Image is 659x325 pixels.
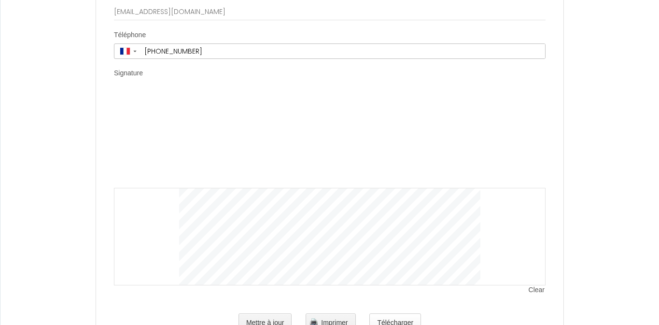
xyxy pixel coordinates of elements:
img: signature [179,91,480,188]
input: +33 6 12 34 56 78 [141,44,545,58]
span: ▼ [132,49,138,53]
span: Clear [529,285,546,295]
label: Téléphone [114,30,146,40]
label: Signature [114,69,143,78]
